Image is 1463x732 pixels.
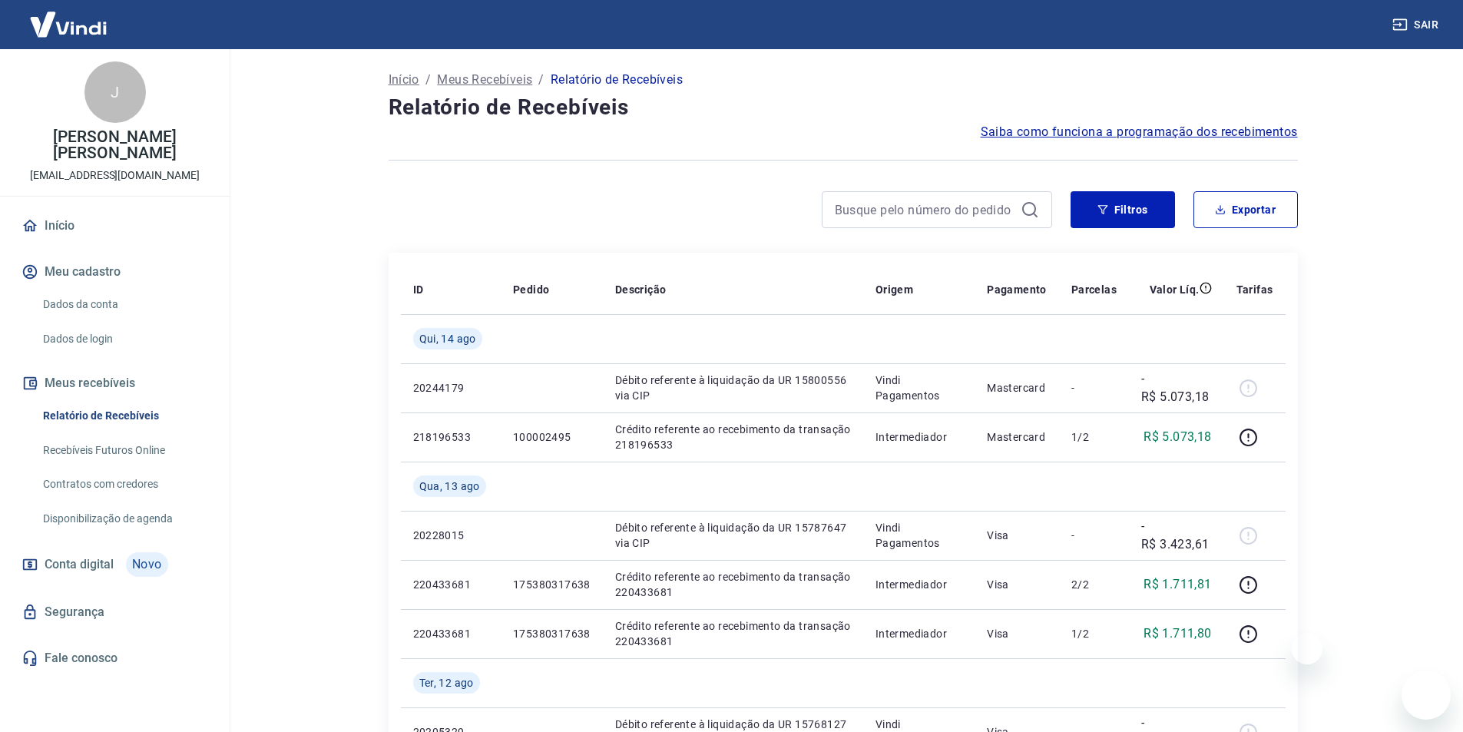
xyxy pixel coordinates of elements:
p: Visa [987,626,1047,641]
a: Início [18,209,211,243]
p: Crédito referente ao recebimento da transação 220433681 [615,618,851,649]
p: Débito referente à liquidação da UR 15787647 via CIP [615,520,851,551]
p: R$ 1.711,81 [1144,575,1211,594]
p: Relatório de Recebíveis [551,71,683,89]
span: Conta digital [45,554,114,575]
p: [EMAIL_ADDRESS][DOMAIN_NAME] [30,167,200,184]
a: Conta digitalNovo [18,546,211,583]
a: Dados da conta [37,289,211,320]
p: Mastercard [987,429,1047,445]
p: Visa [987,577,1047,592]
p: R$ 1.711,80 [1144,624,1211,643]
p: - [1071,528,1117,543]
p: Pagamento [987,282,1047,297]
p: Tarifas [1236,282,1273,297]
p: 220433681 [413,577,488,592]
p: / [425,71,431,89]
p: Parcelas [1071,282,1117,297]
p: - [1071,380,1117,396]
p: Débito referente à liquidação da UR 15800556 via CIP [615,373,851,403]
p: 100002495 [513,429,591,445]
button: Meus recebíveis [18,366,211,400]
p: 175380317638 [513,626,591,641]
p: -R$ 5.073,18 [1141,369,1212,406]
p: 20244179 [413,380,488,396]
p: 218196533 [413,429,488,445]
p: 2/2 [1071,577,1117,592]
p: 175380317638 [513,577,591,592]
button: Meu cadastro [18,255,211,289]
button: Filtros [1071,191,1175,228]
img: Vindi [18,1,118,48]
span: Ter, 12 ago [419,675,474,691]
a: Recebíveis Futuros Online [37,435,211,466]
p: Mastercard [987,380,1047,396]
p: 1/2 [1071,429,1117,445]
p: 20228015 [413,528,488,543]
p: Intermediador [875,577,962,592]
p: 1/2 [1071,626,1117,641]
p: Visa [987,528,1047,543]
span: Qui, 14 ago [419,331,476,346]
a: Dados de login [37,323,211,355]
p: / [538,71,544,89]
p: -R$ 3.423,61 [1141,517,1212,554]
span: Qua, 13 ago [419,479,480,494]
p: Intermediador [875,626,962,641]
p: Valor Líq. [1150,282,1200,297]
p: 220433681 [413,626,488,641]
a: Fale conosco [18,641,211,675]
a: Saiba como funciona a programação dos recebimentos [981,123,1298,141]
p: Pedido [513,282,549,297]
p: Vindi Pagamentos [875,373,962,403]
p: ID [413,282,424,297]
a: Disponibilização de agenda [37,503,211,535]
a: Relatório de Recebíveis [37,400,211,432]
p: Crédito referente ao recebimento da transação 218196533 [615,422,851,452]
p: Intermediador [875,429,962,445]
a: Segurança [18,595,211,629]
button: Exportar [1193,191,1298,228]
div: J [84,61,146,123]
span: Novo [126,552,168,577]
button: Sair [1389,11,1445,39]
p: Origem [875,282,913,297]
a: Meus Recebíveis [437,71,532,89]
a: Contratos com credores [37,469,211,500]
iframe: Fechar mensagem [1292,634,1322,664]
p: R$ 5.073,18 [1144,428,1211,446]
p: Descrição [615,282,667,297]
p: [PERSON_NAME] [PERSON_NAME] [12,129,217,161]
input: Busque pelo número do pedido [835,198,1015,221]
h4: Relatório de Recebíveis [389,92,1298,123]
iframe: Botão para abrir a janela de mensagens [1402,671,1451,720]
p: Vindi Pagamentos [875,520,962,551]
a: Início [389,71,419,89]
p: Crédito referente ao recebimento da transação 220433681 [615,569,851,600]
